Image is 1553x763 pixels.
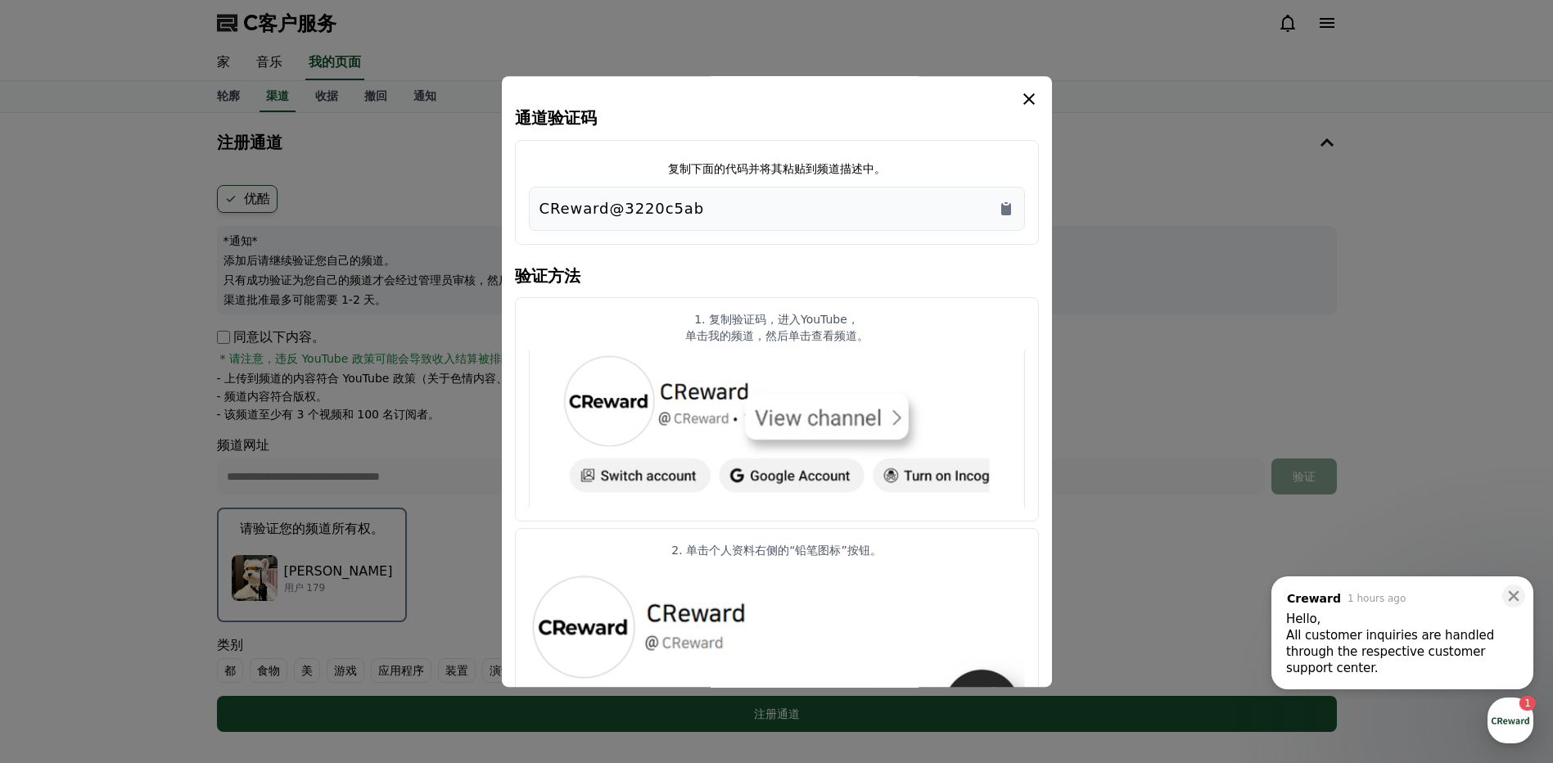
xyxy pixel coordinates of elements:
[502,76,1052,687] div: 模 态
[694,313,859,326] font: 1. 复制验证码，进入YouTube，
[529,350,1025,508] img: 频道注册指南
[671,544,881,557] font: 2. 单击个人资料右侧的“铅笔图标”按钮。
[539,197,705,220] p: CReward@3220c5ab
[668,160,886,177] p: 复制下面的代码并将其粘贴到频道描述中。
[515,109,1039,127] h4: 通道验证码
[515,251,1039,297] h4: 验证方法
[998,201,1014,217] button: 复制到剪贴板
[529,565,1025,754] img: 频道注册指南
[539,197,1014,220] div: 复制到剪贴板
[685,329,869,342] font: 单击我的频道，然后单击查看频道。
